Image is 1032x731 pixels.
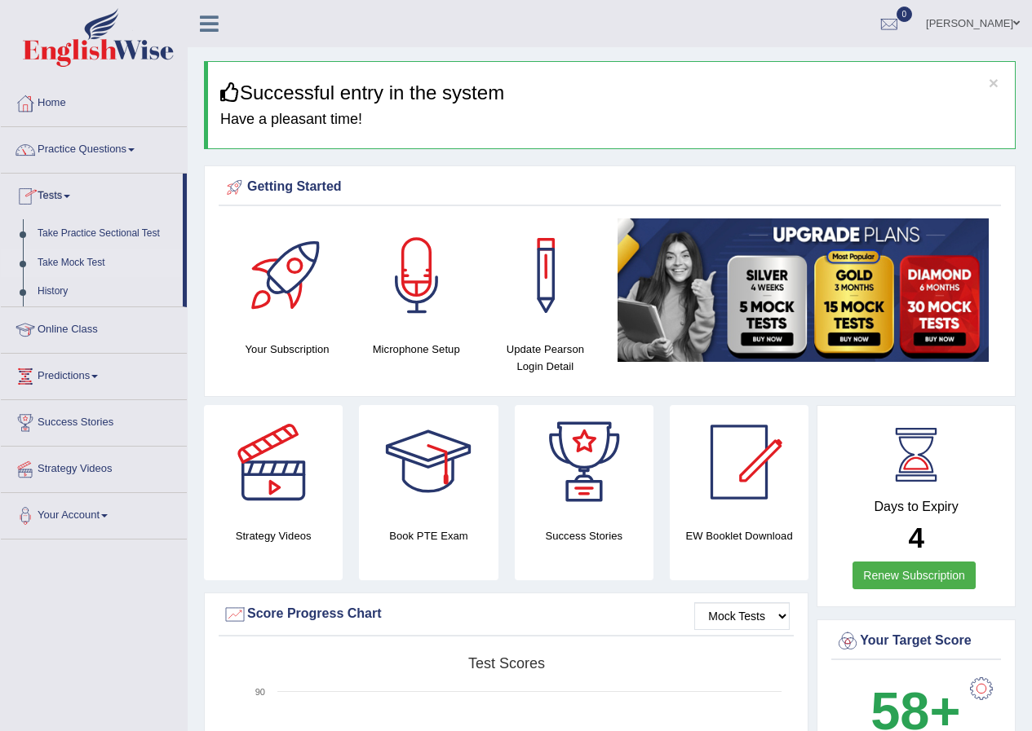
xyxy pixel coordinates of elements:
text: 90 [255,687,265,697]
h4: Strategy Videos [204,527,343,544]
a: Take Practice Sectional Test [30,219,183,249]
h4: Book PTE Exam [359,527,498,544]
h4: Your Subscription [231,341,343,358]
a: Home [1,81,187,121]
h4: Microphone Setup [360,341,472,358]
img: small5.jpg [618,218,989,362]
b: 4 [908,522,923,553]
h4: Days to Expiry [835,500,997,514]
div: Your Target Score [835,629,997,654]
h4: Update Pearson Login Detail [489,341,601,375]
button: × [989,74,999,91]
a: Strategy Videos [1,447,187,487]
h4: Success Stories [515,527,653,544]
div: Score Progress Chart [223,602,790,627]
a: Renew Subscription [853,561,976,589]
a: Success Stories [1,400,187,441]
a: Take Mock Test [30,249,183,278]
a: Tests [1,174,183,214]
a: Online Class [1,307,187,348]
a: Your Account [1,493,187,534]
a: Predictions [1,354,187,394]
a: History [30,277,183,306]
h4: EW Booklet Download [670,527,808,544]
h4: Have a pleasant time! [220,112,1003,128]
a: Practice Questions [1,127,187,168]
div: Getting Started [223,175,997,200]
h3: Successful entry in the system [220,82,1003,103]
tspan: Test scores [468,655,545,672]
span: 0 [897,7,913,22]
